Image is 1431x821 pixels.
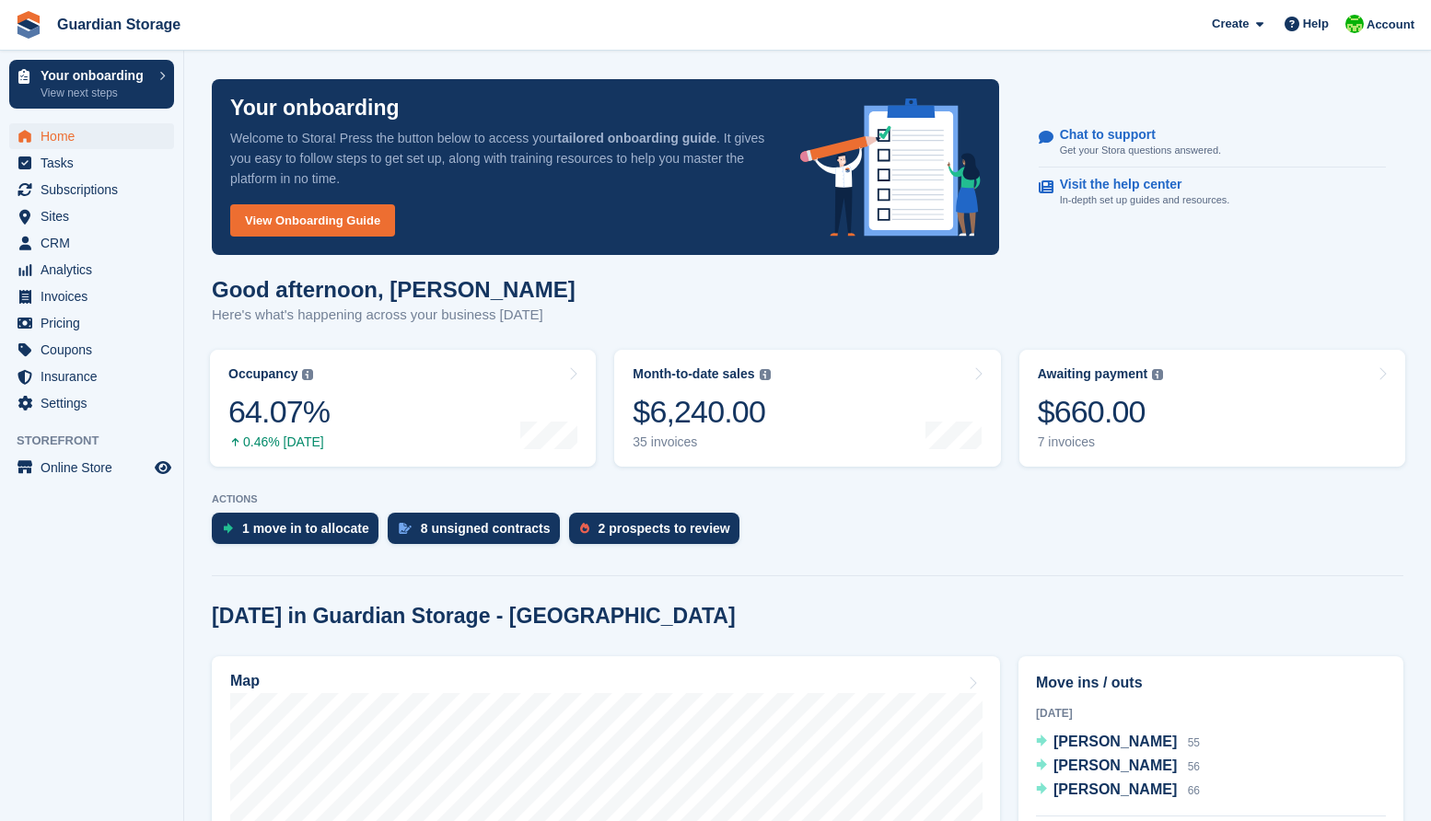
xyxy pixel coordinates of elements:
a: menu [9,203,174,229]
a: 1 move in to allocate [212,513,388,553]
img: icon-info-grey-7440780725fd019a000dd9b08b2336e03edf1995a4989e88bcd33f0948082b44.svg [760,369,771,380]
a: Guardian Storage [50,9,188,40]
p: Your onboarding [41,69,150,82]
span: Create [1212,15,1249,33]
span: Pricing [41,310,151,336]
div: 0.46% [DATE] [228,434,330,450]
a: Your onboarding View next steps [9,60,174,109]
h2: [DATE] in Guardian Storage - [GEOGRAPHIC_DATA] [212,604,736,629]
div: 1 move in to allocate [242,521,369,536]
a: menu [9,310,174,336]
p: Your onboarding [230,98,400,119]
span: Account [1367,16,1414,34]
div: 2 prospects to review [599,521,730,536]
span: Invoices [41,283,151,309]
a: Occupancy 64.07% 0.46% [DATE] [210,350,596,467]
span: [PERSON_NAME] [1053,757,1177,773]
span: Insurance [41,364,151,389]
img: prospect-51fa495bee0391a8d652442698ab0144808aea92771e9ea1ae160a38d050c398.svg [580,523,589,534]
a: menu [9,177,174,202]
a: menu [9,283,174,309]
img: move_ins_to_allocate_icon-fdf77a2bb77ea45bf5b3d319d69a93e2d87916cf1d5bf7949dd705db3b84f3ca.svg [223,523,233,534]
span: Help [1303,15,1329,33]
p: View next steps [41,85,150,101]
a: menu [9,455,174,480]
a: Month-to-date sales $6,240.00 35 invoices [614,350,1000,467]
span: Coupons [41,337,151,363]
div: 35 invoices [633,434,770,450]
a: menu [9,123,174,149]
a: [PERSON_NAME] 55 [1036,731,1200,755]
span: Online Store [41,455,151,480]
div: 7 invoices [1038,434,1164,450]
div: Month-to-date sales [633,366,754,382]
img: contract_signature_icon-13c848040528278c33f63329250d36e43548de30e8caae1d1a13099fd9432cc5.svg [399,523,412,534]
p: ACTIONS [212,493,1403,505]
h2: Map [230,673,260,689]
p: In-depth set up guides and resources. [1060,192,1230,208]
span: Storefront [17,432,183,450]
a: menu [9,390,174,416]
div: 64.07% [228,393,330,431]
a: [PERSON_NAME] 56 [1036,755,1200,779]
a: 2 prospects to review [569,513,749,553]
strong: tailored onboarding guide [557,131,716,145]
a: Visit the help center In-depth set up guides and resources. [1039,168,1386,217]
a: [PERSON_NAME] 66 [1036,779,1200,803]
span: 66 [1188,784,1200,797]
h1: Good afternoon, [PERSON_NAME] [212,277,576,302]
p: Here's what's happening across your business [DATE] [212,305,576,326]
span: Analytics [41,257,151,283]
span: [PERSON_NAME] [1053,734,1177,749]
div: Occupancy [228,366,297,382]
span: Home [41,123,151,149]
span: [PERSON_NAME] [1053,781,1177,797]
div: $6,240.00 [633,393,770,431]
img: icon-info-grey-7440780725fd019a000dd9b08b2336e03edf1995a4989e88bcd33f0948082b44.svg [302,369,313,380]
p: Welcome to Stora! Press the button below to access your . It gives you easy to follow steps to ge... [230,128,771,189]
a: menu [9,364,174,389]
img: Andrew Kinakin [1345,15,1364,33]
img: onboarding-info-6c161a55d2c0e0a8cae90662b2fe09162a5109e8cc188191df67fb4f79e88e88.svg [800,98,981,237]
p: Chat to support [1060,127,1206,143]
span: 56 [1188,760,1200,773]
span: Tasks [41,150,151,176]
h2: Move ins / outs [1036,672,1386,694]
div: Awaiting payment [1038,366,1148,382]
a: Preview store [152,457,174,479]
a: View Onboarding Guide [230,204,395,237]
span: Sites [41,203,151,229]
a: menu [9,337,174,363]
p: Visit the help center [1060,177,1216,192]
a: Chat to support Get your Stora questions answered. [1039,118,1386,168]
a: 8 unsigned contracts [388,513,569,553]
img: stora-icon-8386f47178a22dfd0bd8f6a31ec36ba5ce8667c1dd55bd0f319d3a0aa187defe.svg [15,11,42,39]
span: Subscriptions [41,177,151,202]
a: menu [9,257,174,283]
div: 8 unsigned contracts [421,521,551,536]
a: Awaiting payment $660.00 7 invoices [1019,350,1405,467]
a: menu [9,230,174,256]
span: Settings [41,390,151,416]
div: [DATE] [1036,705,1386,722]
a: menu [9,150,174,176]
img: icon-info-grey-7440780725fd019a000dd9b08b2336e03edf1995a4989e88bcd33f0948082b44.svg [1152,369,1163,380]
span: CRM [41,230,151,256]
p: Get your Stora questions answered. [1060,143,1221,158]
div: $660.00 [1038,393,1164,431]
span: 55 [1188,736,1200,749]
